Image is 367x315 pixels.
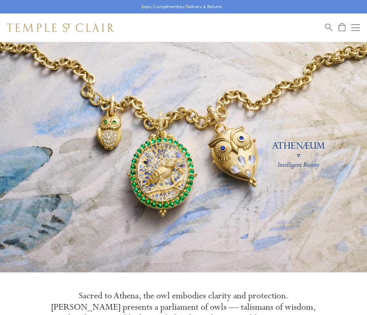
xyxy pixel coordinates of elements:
button: Open navigation [351,23,360,32]
img: Temple St. Clair [7,23,114,32]
p: Enjoy Complimentary Delivery & Returns [141,3,222,10]
a: Search [325,23,333,32]
a: Open Shopping Bag [339,23,345,32]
